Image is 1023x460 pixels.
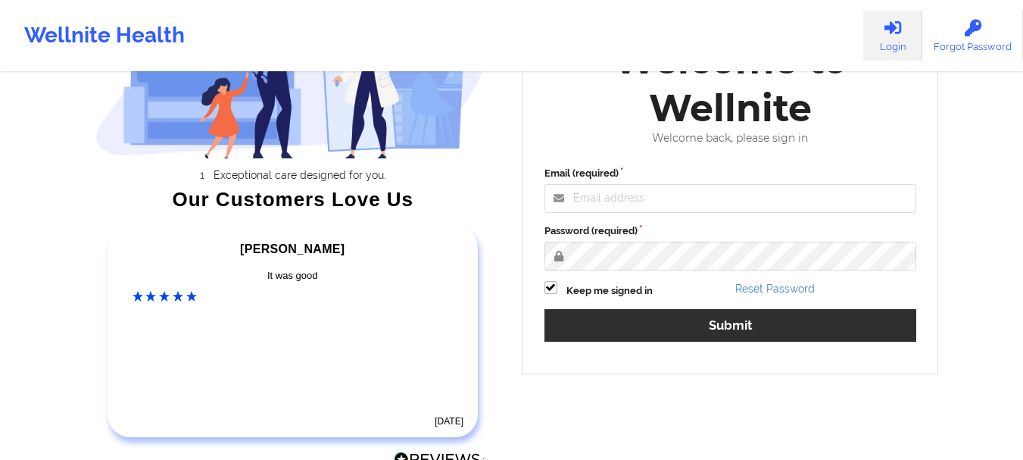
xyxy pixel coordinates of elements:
[566,283,653,299] label: Keep me signed in
[863,11,922,61] a: Login
[133,268,454,283] div: It was good
[544,309,917,342] button: Submit
[544,224,917,239] label: Password (required)
[534,132,928,145] div: Welcome back, please sign in
[240,243,345,255] span: [PERSON_NAME]
[109,169,491,181] li: Exceptional care designed for you.
[95,192,491,207] div: Our Customers Love Us
[534,36,928,132] div: Welcome to Wellnite
[735,283,815,295] a: Reset Password
[544,166,917,181] label: Email (required)
[544,184,917,213] input: Email address
[435,416,463,427] time: [DATE]
[922,11,1023,61] a: Forgot Password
